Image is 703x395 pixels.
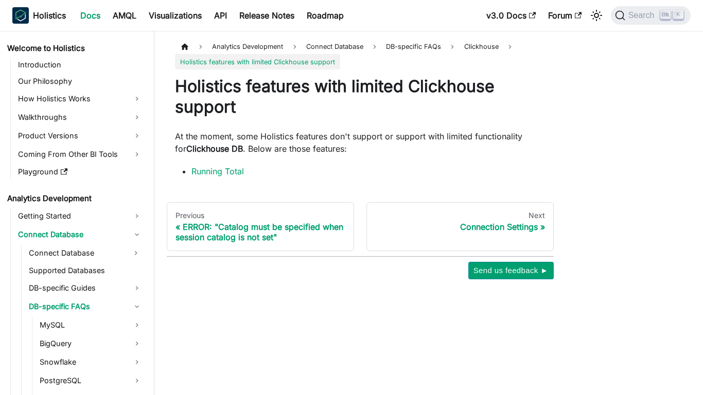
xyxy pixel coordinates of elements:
[37,335,145,352] a: BigQuery
[15,58,145,72] a: Introduction
[473,264,549,277] span: Send us feedback ►
[26,280,145,296] a: DB-specific Guides
[15,74,145,88] a: Our Philosophy
[588,7,605,24] button: Switch between dark and light mode (currently light mode)
[611,6,691,25] button: Search (Ctrl+K)
[175,222,345,242] div: ERROR: "Catalog must be specified when session catalog is not set"
[127,245,145,261] button: Expand sidebar category 'Connect Database'
[175,39,546,69] nav: Breadcrumbs
[15,165,145,179] a: Playground
[15,109,145,125] a: Walkthroughs
[167,202,354,252] a: PreviousERROR: "Catalog must be specified when session catalog is not set"
[186,143,243,154] strong: Clickhouse DB
[468,262,554,279] button: Send us feedback ►
[26,298,145,315] a: DB-specific FAQs
[233,7,301,24] a: Release Notes
[375,211,545,220] div: Next
[26,245,127,261] a: Connect Database
[375,222,545,232] div: Connection Settings
[366,202,554,252] a: NextConnection Settings
[381,39,446,54] span: DB-specific FAQs
[191,166,244,176] a: Running Total
[12,7,66,24] a: HolisticsHolistics
[4,191,145,206] a: Analytics Development
[175,130,546,155] p: At the moment, some Holistics features don't support or support with limited functionality for . ...
[15,128,145,144] a: Product Versions
[301,39,368,54] span: Connect Database
[26,263,145,278] a: Supported Databases
[15,226,145,243] a: Connect Database
[12,7,29,24] img: Holistics
[175,54,340,69] span: Holistics features with limited Clickhouse support
[480,7,542,24] a: v3.0 Docs
[459,39,503,54] span: Clickhouse
[4,41,145,56] a: Welcome to Holistics
[301,7,350,24] a: Roadmap
[37,372,145,389] a: PostgreSQL
[673,10,683,20] kbd: K
[625,11,661,20] span: Search
[15,208,145,224] a: Getting Started
[15,91,145,107] a: How Holistics Works
[175,211,345,220] div: Previous
[143,7,208,24] a: Visualizations
[37,317,145,333] a: MySQL
[208,7,233,24] a: API
[207,39,288,54] span: Analytics Development
[167,202,554,252] nav: Docs pages
[74,7,107,24] a: Docs
[37,354,145,370] a: Snowflake
[107,7,143,24] a: AMQL
[175,76,546,117] h1: Holistics features with limited Clickhouse support
[15,146,145,163] a: Coming From Other BI Tools
[175,39,195,54] a: Home page
[542,7,588,24] a: Forum
[33,9,66,22] b: Holistics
